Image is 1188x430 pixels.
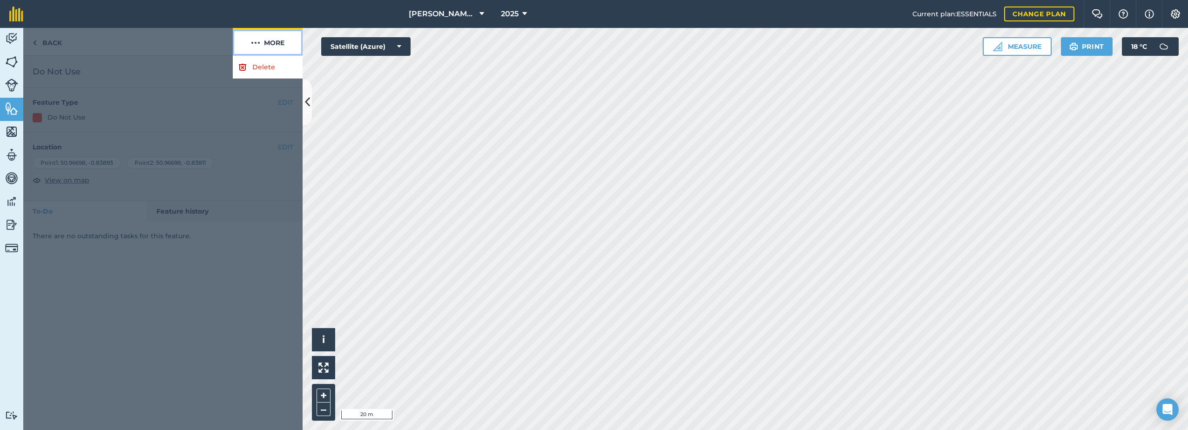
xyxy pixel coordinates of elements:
span: [PERSON_NAME] Farm Life [409,8,476,20]
button: Measure [983,37,1052,56]
button: 18 °C [1122,37,1179,56]
button: Satellite (Azure) [321,37,411,56]
img: svg+xml;base64,PHN2ZyB4bWxucz0iaHR0cDovL3d3dy53My5vcmcvMjAwMC9zdmciIHdpZHRoPSIxOSIgaGVpZ2h0PSIyNC... [1069,41,1078,52]
img: svg+xml;base64,PHN2ZyB4bWxucz0iaHR0cDovL3d3dy53My5vcmcvMjAwMC9zdmciIHdpZHRoPSIxOCIgaGVpZ2h0PSIyNC... [238,61,247,73]
span: Current plan : ESSENTIALS [912,9,997,19]
img: A cog icon [1170,9,1181,19]
img: svg+xml;base64,PHN2ZyB4bWxucz0iaHR0cDovL3d3dy53My5vcmcvMjAwMC9zdmciIHdpZHRoPSI1NiIgaGVpZ2h0PSI2MC... [5,55,18,69]
img: Four arrows, one pointing top left, one top right, one bottom right and the last bottom left [318,363,329,373]
a: Delete [233,56,303,79]
img: svg+xml;base64,PD94bWwgdmVyc2lvbj0iMS4wIiBlbmNvZGluZz0idXRmLTgiPz4KPCEtLSBHZW5lcmF0b3I6IEFkb2JlIE... [5,148,18,162]
img: svg+xml;base64,PD94bWwgdmVyc2lvbj0iMS4wIiBlbmNvZGluZz0idXRmLTgiPz4KPCEtLSBHZW5lcmF0b3I6IEFkb2JlIE... [5,411,18,420]
img: svg+xml;base64,PHN2ZyB4bWxucz0iaHR0cDovL3d3dy53My5vcmcvMjAwMC9zdmciIHdpZHRoPSIyMCIgaGVpZ2h0PSIyNC... [251,37,260,48]
img: A question mark icon [1118,9,1129,19]
button: – [317,403,331,416]
img: svg+xml;base64,PD94bWwgdmVyc2lvbj0iMS4wIiBlbmNvZGluZz0idXRmLTgiPz4KPCEtLSBHZW5lcmF0b3I6IEFkb2JlIE... [5,218,18,232]
span: i [322,334,325,345]
span: 18 ° C [1131,37,1147,56]
img: svg+xml;base64,PD94bWwgdmVyc2lvbj0iMS4wIiBlbmNvZGluZz0idXRmLTgiPz4KPCEtLSBHZW5lcmF0b3I6IEFkb2JlIE... [5,32,18,46]
img: svg+xml;base64,PHN2ZyB4bWxucz0iaHR0cDovL3d3dy53My5vcmcvMjAwMC9zdmciIHdpZHRoPSI1NiIgaGVpZ2h0PSI2MC... [5,101,18,115]
img: svg+xml;base64,PHN2ZyB4bWxucz0iaHR0cDovL3d3dy53My5vcmcvMjAwMC9zdmciIHdpZHRoPSIxNyIgaGVpZ2h0PSIxNy... [1145,8,1154,20]
a: Change plan [1004,7,1074,21]
img: svg+xml;base64,PD94bWwgdmVyc2lvbj0iMS4wIiBlbmNvZGluZz0idXRmLTgiPz4KPCEtLSBHZW5lcmF0b3I6IEFkb2JlIE... [5,242,18,255]
div: Open Intercom Messenger [1156,398,1179,421]
img: svg+xml;base64,PD94bWwgdmVyc2lvbj0iMS4wIiBlbmNvZGluZz0idXRmLTgiPz4KPCEtLSBHZW5lcmF0b3I6IEFkb2JlIE... [5,79,18,92]
img: Ruler icon [993,42,1002,51]
img: fieldmargin Logo [9,7,23,21]
img: svg+xml;base64,PD94bWwgdmVyc2lvbj0iMS4wIiBlbmNvZGluZz0idXRmLTgiPz4KPCEtLSBHZW5lcmF0b3I6IEFkb2JlIE... [5,171,18,185]
span: 2025 [501,8,519,20]
img: svg+xml;base64,PHN2ZyB4bWxucz0iaHR0cDovL3d3dy53My5vcmcvMjAwMC9zdmciIHdpZHRoPSI1NiIgaGVpZ2h0PSI2MC... [5,125,18,139]
img: svg+xml;base64,PD94bWwgdmVyc2lvbj0iMS4wIiBlbmNvZGluZz0idXRmLTgiPz4KPCEtLSBHZW5lcmF0b3I6IEFkb2JlIE... [1154,37,1173,56]
button: More [233,28,303,55]
img: svg+xml;base64,PD94bWwgdmVyc2lvbj0iMS4wIiBlbmNvZGluZz0idXRmLTgiPz4KPCEtLSBHZW5lcmF0b3I6IEFkb2JlIE... [5,195,18,208]
button: + [317,389,331,403]
button: Print [1061,37,1113,56]
button: i [312,328,335,351]
img: Two speech bubbles overlapping with the left bubble in the forefront [1092,9,1103,19]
